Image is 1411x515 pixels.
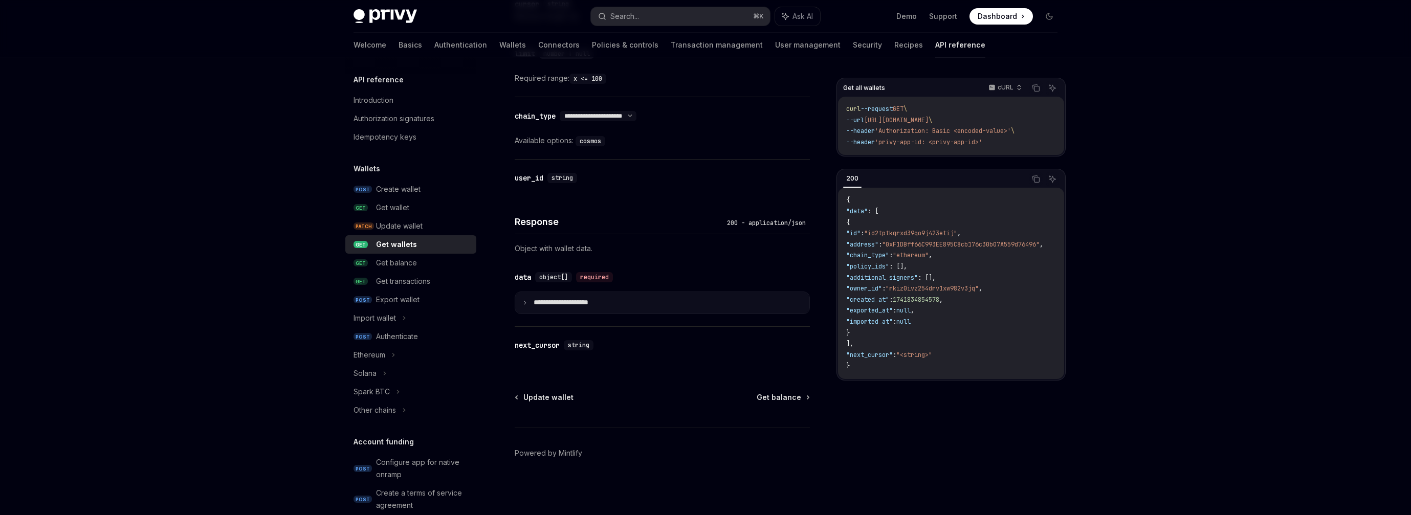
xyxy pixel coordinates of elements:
span: : [889,251,893,259]
span: : [878,240,882,249]
span: "data" [846,207,868,215]
span: "exported_at" [846,306,893,315]
a: Wallets [499,33,526,57]
a: Security [853,33,882,57]
p: Object with wallet data. [515,242,810,255]
a: Authorization signatures [345,109,476,128]
span: "0xF1DBff66C993EE895C8cb176c30b07A559d76496" [882,240,1040,249]
div: Authorization signatures [354,113,434,125]
span: --request [861,105,893,113]
a: Get balance [757,392,809,402]
div: next_cursor [515,340,560,350]
a: Connectors [538,33,580,57]
a: POSTCreate wallet [345,180,476,198]
span: GET [354,204,368,212]
span: object[] [539,273,568,281]
span: "address" [846,240,878,249]
span: : [], [889,262,907,271]
div: Get wallets [376,238,417,251]
h5: Account funding [354,436,414,448]
a: PATCHUpdate wallet [345,217,476,235]
span: --header [846,138,875,146]
div: Configure app for native onramp [376,456,470,481]
span: "additional_signers" [846,274,918,282]
button: Ask AI [1046,81,1059,95]
span: Update wallet [523,392,574,402]
button: Copy the contents from the code block [1029,172,1043,186]
button: cURL [983,79,1026,97]
span: : [893,306,896,315]
span: "id" [846,229,861,237]
button: Search...⌘K [591,7,770,26]
div: Spark BTC [354,386,390,398]
span: : [861,229,864,237]
span: GET [354,278,368,285]
a: API reference [935,33,985,57]
span: , [929,251,932,259]
a: Support [929,11,957,21]
span: , [957,229,961,237]
span: ⌘ K [753,12,764,20]
span: "imported_at" [846,318,893,326]
div: Authenticate [376,330,418,343]
span: 'Authorization: Basic <encoded-value>' [875,127,1011,135]
a: Powered by Mintlify [515,448,582,458]
span: string [568,341,589,349]
div: required [576,272,613,282]
span: , [939,296,943,304]
span: , [979,284,982,293]
span: curl [846,105,861,113]
span: Dashboard [978,11,1017,21]
a: POSTConfigure app for native onramp [345,453,476,484]
div: Idempotency keys [354,131,416,143]
div: Ethereum [354,349,385,361]
span: "created_at" [846,296,889,304]
div: Export wallet [376,294,420,306]
div: user_id [515,173,543,183]
a: User management [775,33,841,57]
span: POST [354,296,372,304]
span: } [846,329,850,337]
button: Toggle dark mode [1041,8,1057,25]
span: GET [354,241,368,249]
div: Solana [354,367,377,379]
div: 200 [843,172,862,185]
a: GETGet wallet [345,198,476,217]
a: Recipes [894,33,923,57]
a: Welcome [354,33,386,57]
span: "rkiz0ivz254drv1xw982v3jq" [886,284,979,293]
div: Update wallet [376,220,423,232]
button: Ask AI [775,7,820,26]
a: Idempotency keys [345,128,476,146]
span: 1741834854578 [893,296,939,304]
span: string [552,174,573,182]
a: Policies & controls [592,33,658,57]
span: --header [846,127,875,135]
span: { [846,196,850,204]
a: GETGet balance [345,254,476,272]
span: Ask AI [792,11,813,21]
span: "chain_type" [846,251,889,259]
span: : [882,284,886,293]
div: Create wallet [376,183,421,195]
div: Get balance [376,257,417,269]
span: POST [354,186,372,193]
img: dark logo [354,9,417,24]
div: Import wallet [354,312,396,324]
span: GET [893,105,903,113]
span: "ethereum" [893,251,929,259]
span: Get balance [757,392,801,402]
span: "policy_ids" [846,262,889,271]
a: Transaction management [671,33,763,57]
span: POST [354,465,372,473]
h4: Response [515,215,723,229]
span: : [], [918,274,936,282]
span: "id2tptkqrxd39qo9j423etij" [864,229,957,237]
div: Required range: [515,72,810,84]
span: "<string>" [896,351,932,359]
div: Create a terms of service agreement [376,487,470,511]
a: GETGet transactions [345,272,476,290]
button: Ask AI [1046,172,1059,186]
button: Copy the contents from the code block [1029,81,1043,95]
div: 200 - application/json [723,218,810,228]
